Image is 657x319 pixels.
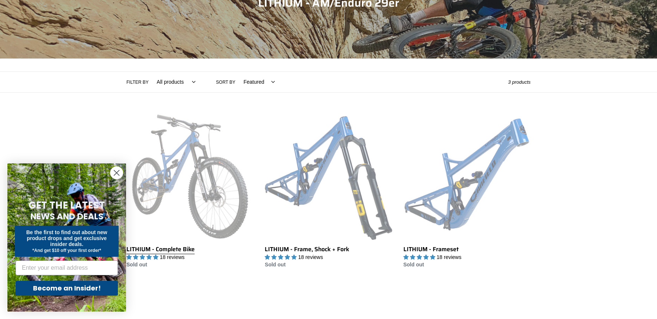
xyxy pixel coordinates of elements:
span: *And get $10 off your first order* [32,248,101,253]
label: Sort by [216,79,235,86]
span: Be the first to find out about new product drops and get exclusive insider deals. [26,229,108,247]
span: 3 products [508,79,531,85]
input: Enter your email address [16,260,118,275]
span: GET THE LATEST [29,199,105,212]
span: NEWS AND DEALS [30,210,103,222]
label: Filter by [126,79,149,86]
button: Close dialog [110,166,123,179]
button: Become an Insider! [16,281,118,296]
